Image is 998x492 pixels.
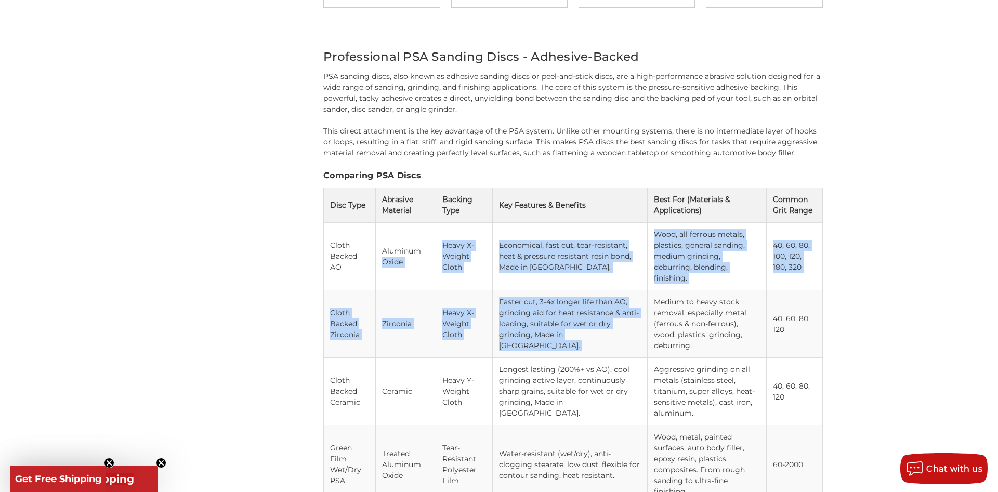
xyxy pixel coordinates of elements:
td: Cloth Backed AO [324,223,376,290]
p: PSA sanding discs, also known as adhesive sanding discs or peel-and-stick discs, are a high-perfo... [323,71,823,115]
td: Wood, all ferrous metals, plastics, general sanding, medium grinding, deburring, blending, finish... [648,223,766,290]
h2: Professional PSA Sanding Discs - Adhesive-Backed [323,48,823,66]
h3: Comparing PSA Discs [323,169,823,182]
th: Abrasive Material [376,188,436,223]
td: Faster cut, 3-4x longer life than AO, grinding aid for heat resistance & anti-loading, suitable f... [493,290,648,358]
td: Heavy Y-Weight Cloth [436,358,492,425]
td: Medium to heavy stock removal, especially metal (ferrous & non-ferrous), wood, plastics, grinding... [648,290,766,358]
th: Disc Type [324,188,376,223]
td: Ceramic [376,358,436,425]
td: Economical, fast cut, tear-resistant, heat & pressure resistant resin bond, Made in [GEOGRAPHIC_D... [493,223,648,290]
td: Heavy X-Weight Cloth [436,290,492,358]
th: Common Grit Range [766,188,822,223]
button: Close teaser [104,458,114,468]
span: Get Free Shipping [15,473,102,485]
td: 40, 60, 80, 120 [766,358,822,425]
button: Chat with us [900,453,988,484]
td: Zirconia [376,290,436,358]
td: Cloth Backed Ceramic [324,358,376,425]
button: Close teaser [156,458,166,468]
td: Aggressive grinding on all metals (stainless steel, titanium, super alloys, heat-sensitive metals... [648,358,766,425]
th: Best For (Materials & Applications) [648,188,766,223]
span: Chat with us [926,464,982,474]
p: This direct attachment is the key advantage of the PSA system. Unlike other mounting systems, the... [323,126,823,158]
td: Heavy X-Weight Cloth [436,223,492,290]
td: 40, 60, 80, 120 [766,290,822,358]
td: 40, 60, 80, 100, 120, 180, 320 [766,223,822,290]
td: Aluminum Oxide [376,223,436,290]
div: Get Free ShippingClose teaser [10,466,158,492]
th: Backing Type [436,188,492,223]
div: Get Free ShippingClose teaser [10,466,106,492]
td: Longest lasting (200%+ vs AO), cool grinding active layer, continuously sharp grains, suitable fo... [493,358,648,425]
th: Key Features & Benefits [493,188,648,223]
td: Cloth Backed Zirconia [324,290,376,358]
